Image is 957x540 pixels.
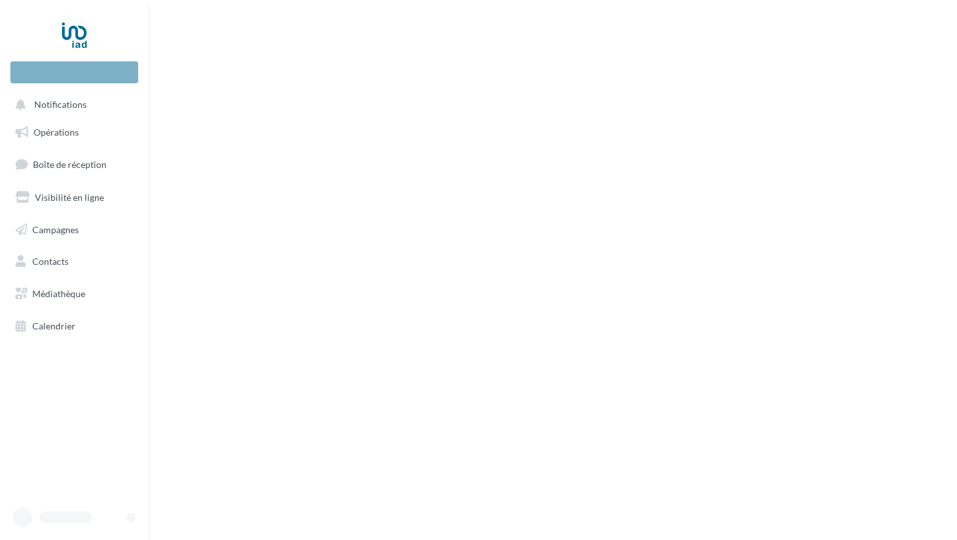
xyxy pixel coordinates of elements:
[32,223,79,234] span: Campagnes
[32,288,85,299] span: Médiathèque
[8,216,141,244] a: Campagnes
[35,192,104,203] span: Visibilité en ligne
[32,256,68,267] span: Contacts
[8,313,141,340] a: Calendrier
[34,99,87,110] span: Notifications
[8,151,141,178] a: Boîte de réception
[8,184,141,211] a: Visibilité en ligne
[8,119,141,146] a: Opérations
[34,127,79,138] span: Opérations
[10,61,138,83] div: Nouvelle campagne
[32,320,76,331] span: Calendrier
[8,248,141,275] a: Contacts
[33,159,107,170] span: Boîte de réception
[8,280,141,307] a: Médiathèque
